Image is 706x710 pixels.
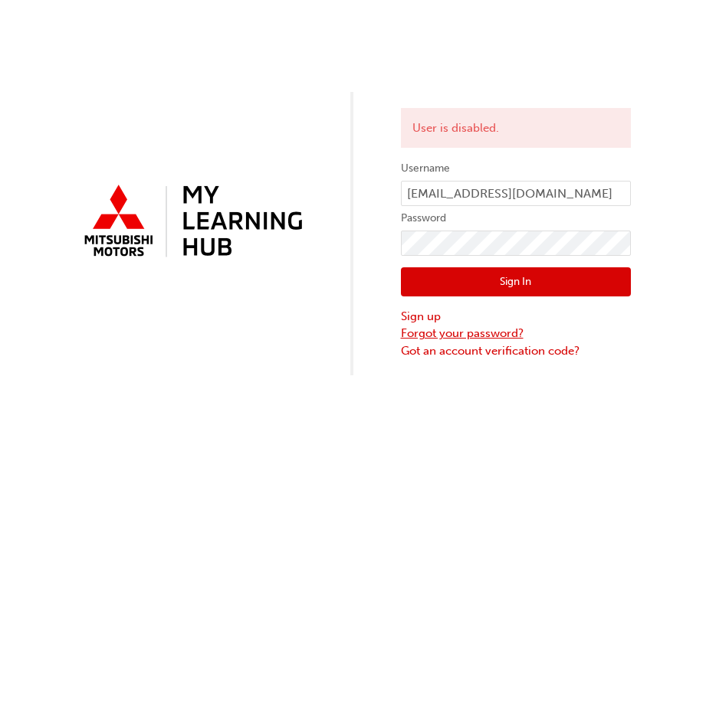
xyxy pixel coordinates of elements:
[401,267,631,296] button: Sign In
[401,159,631,178] label: Username
[401,308,631,326] a: Sign up
[401,325,631,342] a: Forgot your password?
[401,108,631,149] div: User is disabled.
[76,178,306,266] img: mmal
[401,209,631,227] label: Password
[401,342,631,360] a: Got an account verification code?
[401,181,631,207] input: Username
